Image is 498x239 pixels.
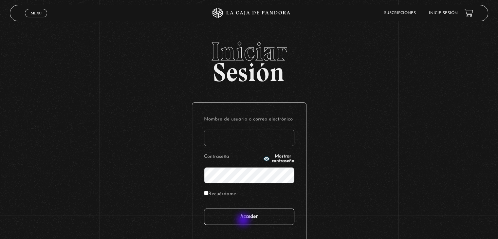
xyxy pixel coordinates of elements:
a: View your shopping cart [464,9,473,17]
label: Nombre de usuario o correo electrónico [204,115,294,125]
a: Inicie sesión [429,11,458,15]
a: Suscripciones [384,11,416,15]
label: Recuérdame [204,189,236,199]
span: Iniciar [10,38,488,64]
span: Mostrar contraseña [272,154,294,163]
button: Mostrar contraseña [263,154,294,163]
label: Contraseña [204,152,261,162]
span: Cerrar [28,16,44,21]
h2: Sesión [10,38,488,80]
span: Menu [31,11,42,15]
input: Recuérdame [204,191,208,195]
input: Acceder [204,209,294,225]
